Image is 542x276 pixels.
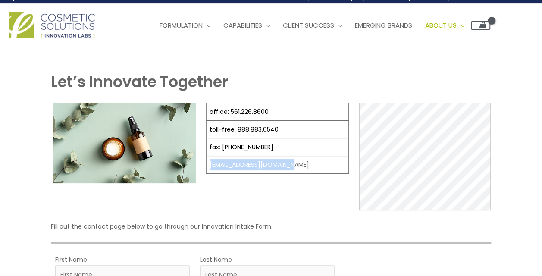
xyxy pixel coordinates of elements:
a: About Us [419,13,471,38]
nav: Site Navigation [147,13,490,38]
a: fax: [PHONE_NUMBER] [210,143,273,151]
a: office: 561.226.8600 [210,107,269,116]
a: Emerging Brands [348,13,419,38]
label: Last Name [200,254,232,265]
label: First Name [55,254,87,265]
span: Emerging Brands [355,21,412,30]
span: Formulation [160,21,203,30]
p: Fill out the contact page below to go through our Innovation Intake Form. [51,221,491,232]
span: Client Success [283,21,334,30]
img: Cosmetic Solutions Logo [9,12,95,38]
a: Capabilities [217,13,276,38]
strong: Let’s Innovate Together [51,71,228,92]
a: Formulation [153,13,217,38]
a: toll-free: 888.883.0540 [210,125,279,134]
a: View Shopping Cart, empty [471,21,490,30]
img: Contact page image for private label skincare manufacturer Cosmetic solutions shows a skin care b... [53,103,196,183]
span: Capabilities [223,21,262,30]
span: About Us [425,21,457,30]
a: Client Success [276,13,348,38]
td: [EMAIL_ADDRESS][DOMAIN_NAME] [207,156,349,174]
